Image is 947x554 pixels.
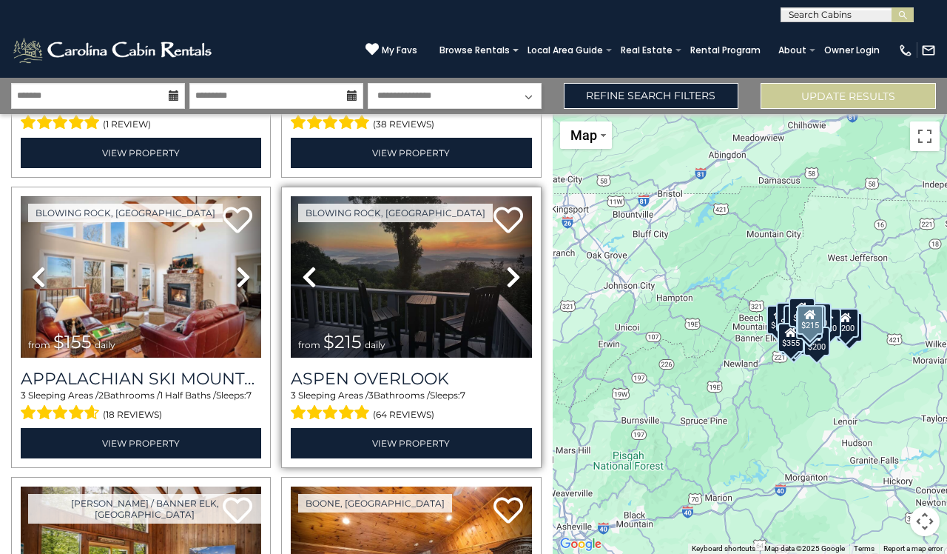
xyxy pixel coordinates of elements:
span: $155 [53,331,92,353]
div: $355 [778,323,805,353]
div: $165 [783,305,810,335]
img: mail-regular-white.png [921,43,936,58]
span: from [298,339,320,350]
a: Report a map error [883,544,943,553]
img: phone-regular-white.png [898,43,913,58]
span: 1 Half Baths / [160,390,216,401]
div: $400 [766,305,793,335]
a: Appalachian Ski Mountain Chalet [21,369,261,389]
button: Map camera controls [910,507,940,536]
a: My Favs [365,42,417,58]
a: Aspen Overlook [291,369,531,389]
div: $170 [783,322,809,352]
a: Add to favorites [223,205,252,237]
a: Owner Login [817,40,887,61]
a: View Property [291,138,531,168]
img: White-1-2.png [11,36,216,65]
span: 3 [291,390,296,401]
div: $180 [789,298,815,327]
span: daily [365,339,385,350]
a: Add to favorites [493,495,523,527]
span: 3 [21,390,26,401]
span: $215 [323,331,362,353]
a: Browse Rentals [432,40,517,61]
a: Rental Program [683,40,768,61]
div: $200 [832,308,859,338]
button: Toggle fullscreen view [910,121,940,151]
a: [PERSON_NAME] / Banner Elk, [GEOGRAPHIC_DATA] [28,494,261,524]
div: Sleeping Areas / Bathrooms / Sleeps: [21,389,261,424]
button: Update Results [761,83,936,109]
span: (1 review) [103,115,151,134]
a: View Property [21,138,261,168]
span: daily [95,339,115,350]
a: Real Estate [613,40,680,61]
a: View Property [291,428,531,458]
a: Boone, [GEOGRAPHIC_DATA] [298,494,452,513]
span: (64 reviews) [373,405,434,424]
span: (38 reviews) [373,115,434,134]
div: $215 [797,305,823,335]
a: Open this area in Google Maps (opens a new window) [556,535,605,554]
div: Sleeping Areas / Bathrooms / Sleeps: [291,389,531,424]
img: thumbnail_168979826.jpeg [291,196,531,358]
img: thumbnail_166220676.jpeg [21,196,261,358]
div: $190 [805,303,832,333]
a: About [771,40,814,61]
a: Add to favorites [493,205,523,237]
span: 7 [246,390,252,401]
span: 2 [98,390,104,401]
a: Local Area Guide [520,40,610,61]
span: Map data ©2025 Google [764,544,845,553]
span: (18 reviews) [103,405,162,424]
div: $200 [803,327,830,356]
button: Change map style [560,121,612,149]
span: 3 [368,390,374,401]
div: $225 [777,302,803,332]
span: My Favs [382,44,417,57]
span: Map [570,127,597,143]
span: 7 [460,390,465,401]
img: Google [556,535,605,554]
a: Refine Search Filters [564,83,739,109]
a: View Property [21,428,261,458]
a: Blowing Rock, [GEOGRAPHIC_DATA] [298,204,493,222]
span: from [28,339,50,350]
button: Keyboard shortcuts [692,544,755,554]
a: Terms [854,544,874,553]
div: Sleeping Areas / Bathrooms / Sleeps: [291,98,531,133]
a: Blowing Rock, [GEOGRAPHIC_DATA] [28,204,223,222]
div: Sleeping Areas / Bathrooms / Sleeps: [21,98,261,133]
